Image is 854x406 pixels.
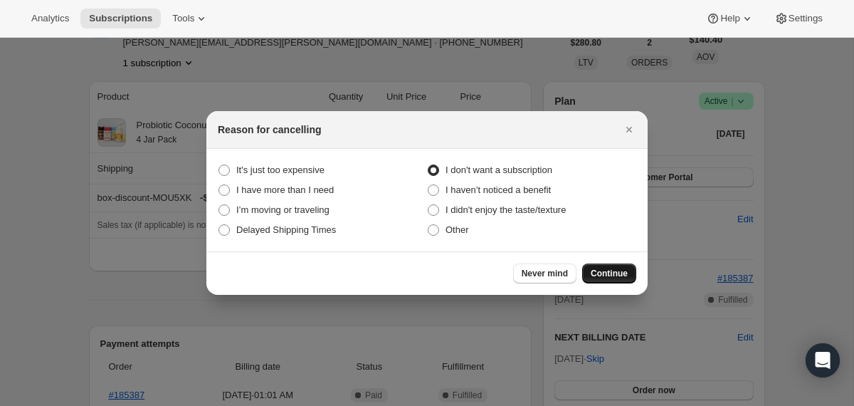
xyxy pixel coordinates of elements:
span: Other [446,224,469,235]
span: Delayed Shipping Times [236,224,336,235]
button: Analytics [23,9,78,28]
button: Continue [582,264,636,283]
span: Analytics [31,13,69,24]
span: It's just too expensive [236,165,325,175]
div: Open Intercom Messenger [806,343,840,378]
span: I have more than I need [236,184,334,195]
span: Tools [172,13,194,24]
span: I didn't enjoy the taste/texture [446,204,566,215]
button: Tools [164,9,217,28]
span: I haven’t noticed a benefit [446,184,551,195]
span: I don't want a subscription [446,165,552,175]
span: Help [720,13,739,24]
button: Close [619,120,639,140]
button: Help [697,9,762,28]
button: Settings [766,9,831,28]
h2: Reason for cancelling [218,123,321,137]
span: Settings [789,13,823,24]
button: Subscriptions [80,9,161,28]
button: Never mind [513,264,576,283]
span: Continue [591,268,628,279]
span: Subscriptions [89,13,152,24]
span: I’m moving or traveling [236,204,330,215]
span: Never mind [522,268,568,279]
